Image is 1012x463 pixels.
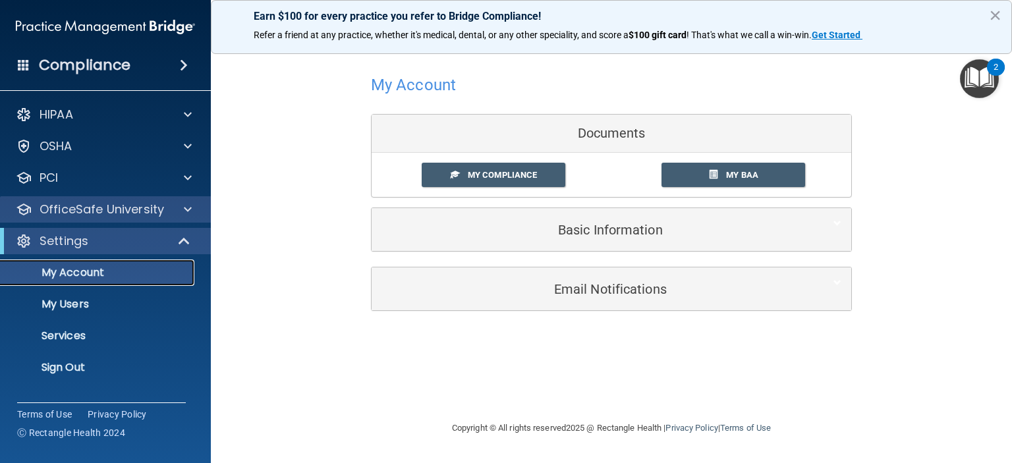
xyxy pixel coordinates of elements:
p: PCI [40,170,58,186]
a: Terms of Use [720,423,771,433]
a: HIPAA [16,107,192,123]
a: OSHA [16,138,192,154]
p: OSHA [40,138,72,154]
a: OfficeSafe University [16,202,192,217]
a: Basic Information [381,215,841,244]
a: Settings [16,233,191,249]
iframe: Drift Widget Chat Controller [946,396,996,447]
span: Ⓒ Rectangle Health 2024 [17,426,125,439]
button: Close [989,5,1001,26]
a: PCI [16,170,192,186]
p: Services [9,329,188,342]
button: Open Resource Center, 2 new notifications [960,59,999,98]
a: Terms of Use [17,408,72,421]
span: My Compliance [468,170,537,180]
span: Refer a friend at any practice, whether it's medical, dental, or any other speciality, and score a [254,30,629,40]
img: PMB logo [16,14,195,40]
a: Privacy Policy [665,423,717,433]
p: Settings [40,233,88,249]
p: OfficeSafe University [40,202,164,217]
p: Earn $100 for every practice you refer to Bridge Compliance! [254,10,969,22]
div: Copyright © All rights reserved 2025 @ Rectangle Health | | [371,407,852,449]
div: Documents [372,115,851,153]
a: Email Notifications [381,274,841,304]
p: My Users [9,298,188,311]
a: Get Started [812,30,862,40]
span: ! That's what we call a win-win. [687,30,812,40]
h5: Email Notifications [381,282,801,296]
p: Sign Out [9,361,188,374]
h5: Basic Information [381,223,801,237]
p: My Account [9,266,188,279]
a: Privacy Policy [88,408,147,421]
h4: Compliance [39,56,130,74]
h4: My Account [371,76,456,94]
div: 2 [994,67,998,84]
span: My BAA [726,170,758,180]
strong: Get Started [812,30,860,40]
p: HIPAA [40,107,73,123]
strong: $100 gift card [629,30,687,40]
